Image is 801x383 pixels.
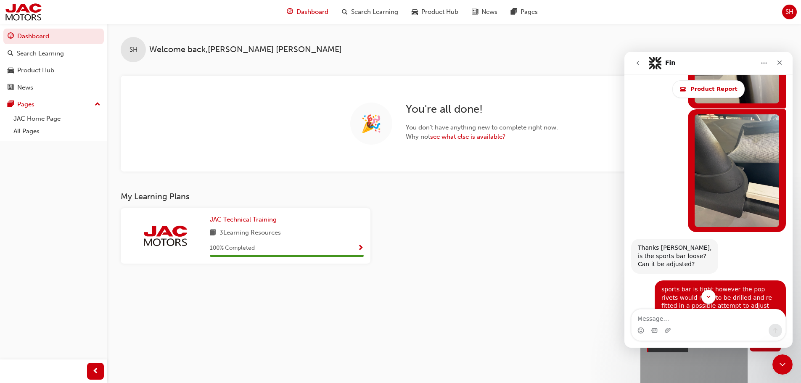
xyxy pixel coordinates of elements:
[219,228,281,238] span: 3 Learning Resources
[624,52,793,348] iframe: Intercom live chat
[335,3,405,21] a: search-iconSearch Learning
[210,215,280,225] a: JAC Technical Training
[342,7,348,17] span: search-icon
[210,243,255,253] span: 100 % Completed
[210,228,216,238] span: book-icon
[782,5,797,19] button: SH
[361,119,382,129] span: 🎉
[8,67,14,74] span: car-icon
[772,354,793,375] iframe: Intercom live chat
[3,46,104,61] a: Search Learning
[93,366,99,377] span: prev-icon
[149,45,342,55] span: Welcome back , [PERSON_NAME] [PERSON_NAME]
[121,192,627,201] h3: My Learning Plans
[504,3,545,21] a: pages-iconPages
[465,3,504,21] a: news-iconNews
[521,7,538,17] span: Pages
[95,99,100,110] span: up-icon
[10,125,104,138] a: All Pages
[142,225,188,247] img: jac-portal
[280,3,335,21] a: guage-iconDashboard
[3,80,104,95] a: News
[4,3,42,21] img: jac-portal
[406,103,558,116] h2: You ' re all done!
[406,132,558,142] span: Why not
[511,7,517,17] span: pages-icon
[296,7,328,17] span: Dashboard
[130,45,137,55] span: SH
[3,97,104,112] button: Pages
[8,84,14,92] span: news-icon
[8,101,14,108] span: pages-icon
[17,100,34,109] div: Pages
[3,29,104,44] a: Dashboard
[405,3,465,21] a: car-iconProduct Hub
[351,7,398,17] span: Search Learning
[210,216,277,223] span: JAC Technical Training
[406,123,558,132] span: You don ' t have anything new to complete right now.
[17,49,64,58] div: Search Learning
[472,7,478,17] span: news-icon
[357,245,364,252] span: Show Progress
[430,133,505,140] a: see what else is available?
[287,7,293,17] span: guage-icon
[8,33,14,40] span: guage-icon
[412,7,418,17] span: car-icon
[17,83,33,92] div: News
[3,63,104,78] a: Product Hub
[8,50,13,58] span: search-icon
[3,27,104,97] button: DashboardSearch LearningProduct HubNews
[481,7,497,17] span: News
[17,66,54,75] div: Product Hub
[421,7,458,17] span: Product Hub
[10,112,104,125] a: JAC Home Page
[785,7,793,17] span: SH
[357,243,364,254] button: Show Progress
